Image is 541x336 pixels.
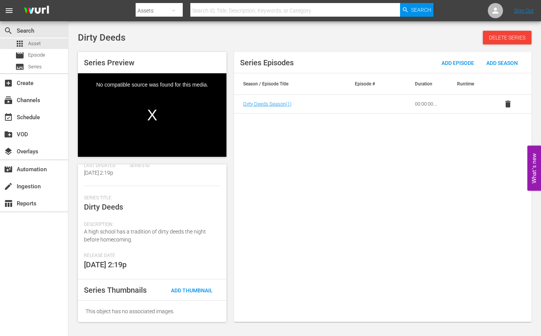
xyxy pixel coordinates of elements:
span: [DATE] 2:19p [84,260,127,269]
span: A high school has a tradition of dirty deeds the night before homecoming. [84,229,206,243]
a: Dirty Deeds Season(1) [243,101,291,107]
span: Dirty Deeds Season ( 1 ) [243,101,291,107]
span: delete [503,99,513,109]
span: Episode [15,51,24,60]
div: This object has no associated images. [78,301,226,322]
span: VOD [4,130,13,139]
span: Delete Series [483,35,532,41]
span: Series [28,63,42,71]
th: Episode # [346,73,388,95]
span: Asset [28,40,41,47]
button: Delete Series [483,31,532,44]
img: ans4CAIJ8jUAAAAAAAAAAAAAAAAAAAAAAAAgQb4GAAAAAAAAAAAAAAAAAAAAAAAAJMjXAAAAAAAAAAAAAAAAAAAAAAAAgAT5G... [18,2,55,20]
button: delete [499,95,517,113]
span: Channels [4,96,13,105]
span: menu [5,6,14,15]
span: Dirty Deeds [78,32,125,43]
span: Last Updated [84,163,126,169]
span: Search [411,3,431,17]
span: Ingestion [4,182,13,191]
span: Create [4,79,13,88]
span: Dirty Deeds [84,202,123,211]
th: Season / Episode Title [234,73,346,95]
div: Video Player [78,73,226,157]
span: Series Title: [84,195,217,201]
span: Series Preview [84,58,134,67]
span: Automation [4,165,13,174]
td: 00:00:00.000 [406,95,448,114]
div: Modal Window [78,73,226,157]
span: [DATE] 2:19p [84,170,113,176]
span: Series Thumbnails [84,286,147,295]
th: Runtime [448,73,490,95]
th: Duration [406,73,448,95]
span: Series [15,62,24,71]
span: Release Date: [84,253,217,259]
div: No compatible source was found for this media. [78,73,226,157]
span: Series ID [130,163,171,169]
span: Search [4,26,13,35]
a: Sign Out [514,8,534,14]
button: Add Episode [435,56,480,69]
span: Overlays [4,147,13,156]
span: Reports [4,199,13,208]
button: Add Thumbnail [165,283,219,297]
button: Add Season [480,56,524,69]
span: Add Season [480,60,524,66]
span: Series Episodes [240,58,294,67]
span: Description: [84,222,217,228]
span: Asset [15,39,24,48]
button: Search [400,3,433,17]
span: Add Episode [435,60,480,66]
span: Schedule [4,113,13,122]
span: Episode [28,51,45,59]
span: Add Thumbnail [165,287,219,293]
button: Open Feedback Widget [527,145,541,191]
